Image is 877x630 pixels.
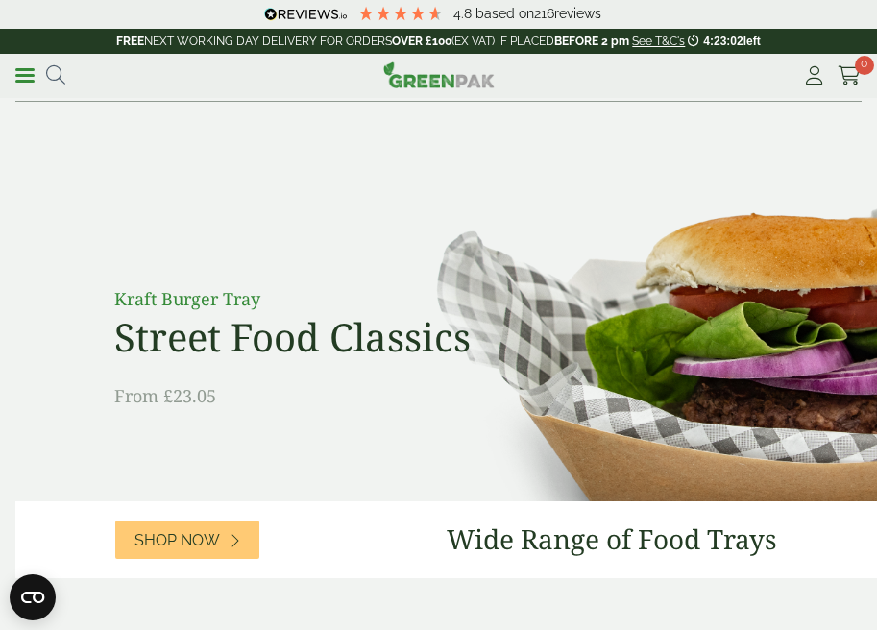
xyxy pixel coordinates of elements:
span: 4:23:02 [703,35,743,48]
img: REVIEWS.io [264,8,348,21]
span: reviews [554,6,601,21]
i: My Account [802,66,826,85]
img: GreenPak Supplies [383,61,495,88]
span: 216 [534,6,554,21]
a: 0 [838,61,862,90]
div: 4.79 Stars [357,5,444,22]
span: Based on [475,6,534,21]
a: See T&C's [632,35,685,48]
span: left [743,35,761,48]
p: Kraft Burger Tray [114,286,547,312]
button: Open CMP widget [10,574,56,620]
i: Cart [838,66,862,85]
strong: BEFORE 2 pm [554,35,629,48]
strong: FREE [116,35,144,48]
span: 0 [855,56,874,75]
span: 4.8 [453,6,475,21]
h2: Street Food Classics [114,314,547,360]
span: From £23.05 [114,384,216,407]
h3: Wide Range of Food Trays [447,523,777,556]
span: Shop Now [134,531,220,549]
strong: OVER £100 [392,35,451,48]
a: Shop Now [115,521,259,559]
